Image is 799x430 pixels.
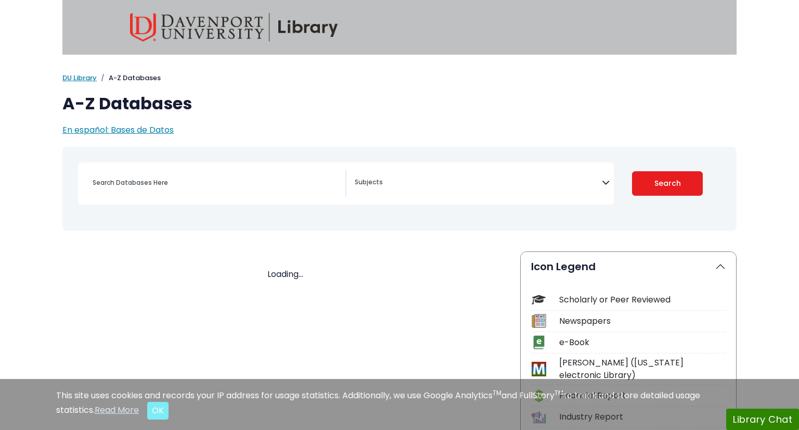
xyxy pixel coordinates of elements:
[532,362,546,376] img: Icon MeL (Michigan electronic Library)
[532,314,546,328] img: Icon Newspapers
[62,268,508,281] div: Loading...
[493,388,501,397] sup: TM
[130,13,338,42] img: Davenport University Library
[95,404,139,416] a: Read More
[532,293,546,307] img: Icon Scholarly or Peer Reviewed
[86,175,345,190] input: Search database by title or keyword
[559,357,726,382] div: [PERSON_NAME] ([US_STATE] electronic Library)
[632,171,703,196] button: Submit for Search Results
[97,73,161,83] li: A-Z Databases
[62,124,174,136] a: En español: Bases de Datos
[56,389,743,420] div: This site uses cookies and records your IP address for usage statistics. Additionally, we use Goo...
[355,179,602,187] textarea: Search
[147,402,169,420] button: Close
[559,294,726,306] div: Scholarly or Peer Reviewed
[726,409,799,430] button: Library Chat
[559,315,726,327] div: Newspapers
[62,73,737,83] nav: breadcrumb
[62,73,97,83] a: DU Library
[62,147,737,231] nav: Search filters
[521,252,736,281] button: Icon Legend
[62,94,737,113] h1: A-Z Databases
[532,335,546,349] img: Icon e-Book
[559,336,726,349] div: e-Book
[555,388,563,397] sup: TM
